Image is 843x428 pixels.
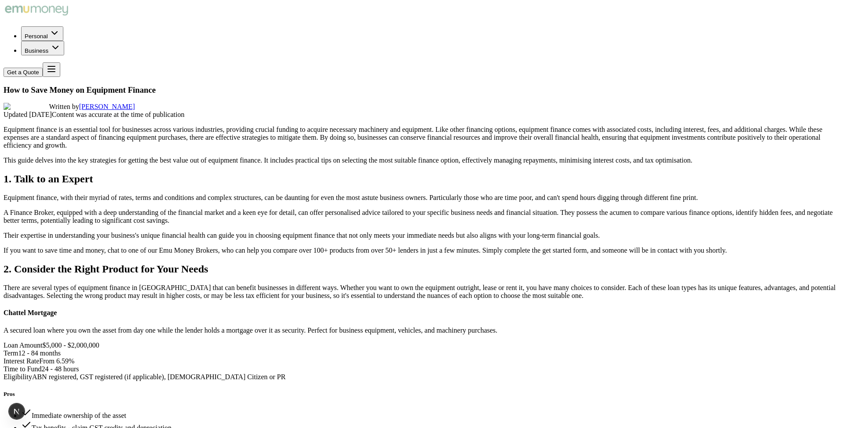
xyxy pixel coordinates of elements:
div: Written by [4,103,839,111]
div: Updated [4,111,839,119]
span: [DATE] [29,111,184,118]
p: There are several types of equipment finance in [GEOGRAPHIC_DATA] that can benefit businesses in ... [4,284,839,300]
img: Emu Money [4,4,69,18]
span: 24 - 48 hours [42,365,79,373]
span: Immediate ownership of the asset [32,412,126,419]
h2: 1. Talk to an Expert [4,173,839,185]
img: Matt Leeburn [4,103,49,111]
p: A Finance Broker, equipped with a deep understanding of the financial market and a keen eye for d... [4,209,839,225]
a: Get a Quote [4,68,43,76]
span: Loan Amount [4,341,42,349]
h4: Chattel Mortgage [4,309,839,317]
button: Personal [21,26,63,41]
span: Content was accurate at the time of publication [52,111,185,118]
p: A secured loan where you own the asset from day one while the lender holds a mortgage over it as ... [4,326,839,334]
a: [PERSON_NAME] [79,103,135,110]
p: Equipment finance, with their myriad of rates, terms and conditions and complex structures, can b... [4,194,839,202]
span: Eligibility [4,373,32,381]
span: ABN registered, GST registered (if applicable), [DEMOGRAPHIC_DATA] Citizen or PR [32,373,286,381]
p: Equipment finance is an essential tool for businesses across various industries, providing crucia... [4,126,839,149]
p: This guide delves into the key strategies for getting the best value out of equipment finance. It... [4,156,839,164]
p: If you want to save time and money, chat to one of our Emu Money Brokers, who can help you compar... [4,247,839,254]
p: Their expertise in understanding your business's unique financial health can guide you in choosin... [4,232,839,239]
h1: How to Save Money on Equipment Finance [4,85,839,95]
button: Main Menu [43,62,60,77]
span: Time to Fund [4,365,42,373]
button: Get a Quote [4,68,43,77]
button: Business [21,41,64,55]
span: $5,000 - $2,000,000 [42,341,99,349]
h2: 2. Consider the Right Product for Your Needs [4,263,839,275]
span: From 6.59% [39,357,74,365]
span: Term [4,349,18,357]
span: Interest Rate [4,357,39,365]
nav: Main [4,4,839,77]
span: 12 - 84 months [18,349,61,357]
h5: Pros [4,391,839,398]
